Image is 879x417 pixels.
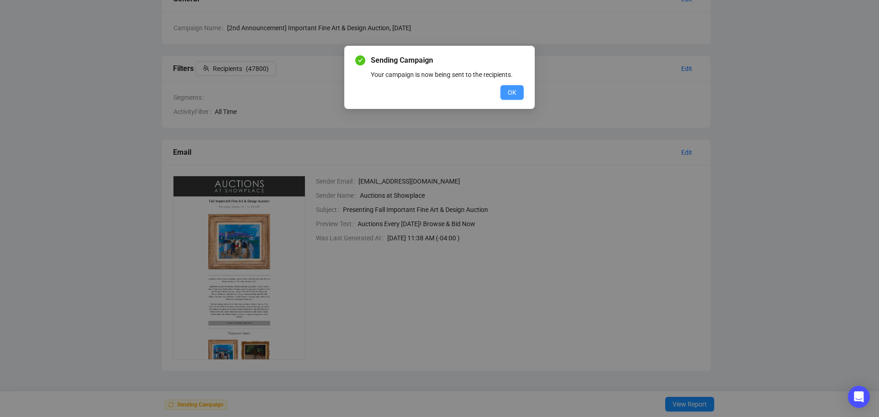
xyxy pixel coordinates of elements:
[371,70,524,80] div: Your campaign is now being sent to the recipients.
[371,55,524,66] span: Sending Campaign
[355,55,365,65] span: check-circle
[500,85,524,100] button: OK
[508,87,516,97] span: OK
[848,386,870,408] div: Open Intercom Messenger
